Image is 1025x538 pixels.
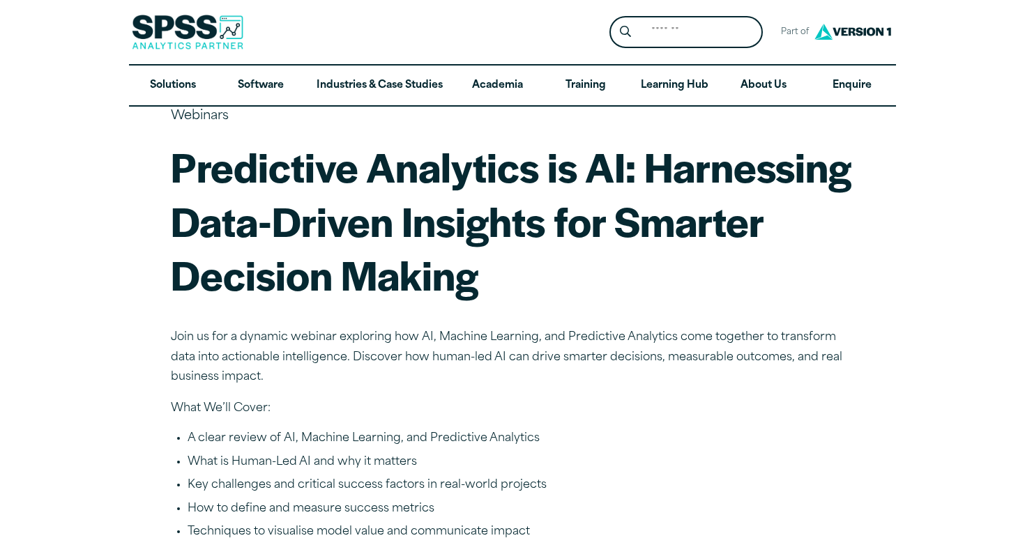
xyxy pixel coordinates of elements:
span: Part of [774,22,811,43]
a: Software [217,66,305,106]
li: A clear review of AI, Machine Learning, and Predictive Analytics [188,430,854,448]
h1: Predictive Analytics is AI: Harnessing Data-Driven Insights for Smarter Decision Making [171,139,854,302]
svg: Search magnifying glass icon [620,26,631,38]
p: Webinars [171,107,854,127]
button: Search magnifying glass icon [613,20,639,45]
li: What is Human-Led AI and why it matters [188,454,854,472]
p: What We’ll Cover: [171,399,854,419]
li: How to define and measure success metrics [188,500,854,518]
a: Learning Hub [630,66,720,106]
img: Version1 Logo [811,19,895,45]
form: Site Header Search Form [609,16,763,49]
a: About Us [720,66,807,106]
p: Join us for a dynamic webinar exploring how AI, Machine Learning, and Predictive Analytics come t... [171,328,854,387]
li: Key challenges and critical success factors in real-world projects [188,477,854,495]
img: SPSS Analytics Partner [132,15,243,49]
a: Academia [454,66,542,106]
a: Enquire [808,66,896,106]
a: Solutions [129,66,217,106]
a: Industries & Case Studies [305,66,454,106]
nav: Desktop version of site main menu [129,66,896,106]
a: Training [542,66,630,106]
